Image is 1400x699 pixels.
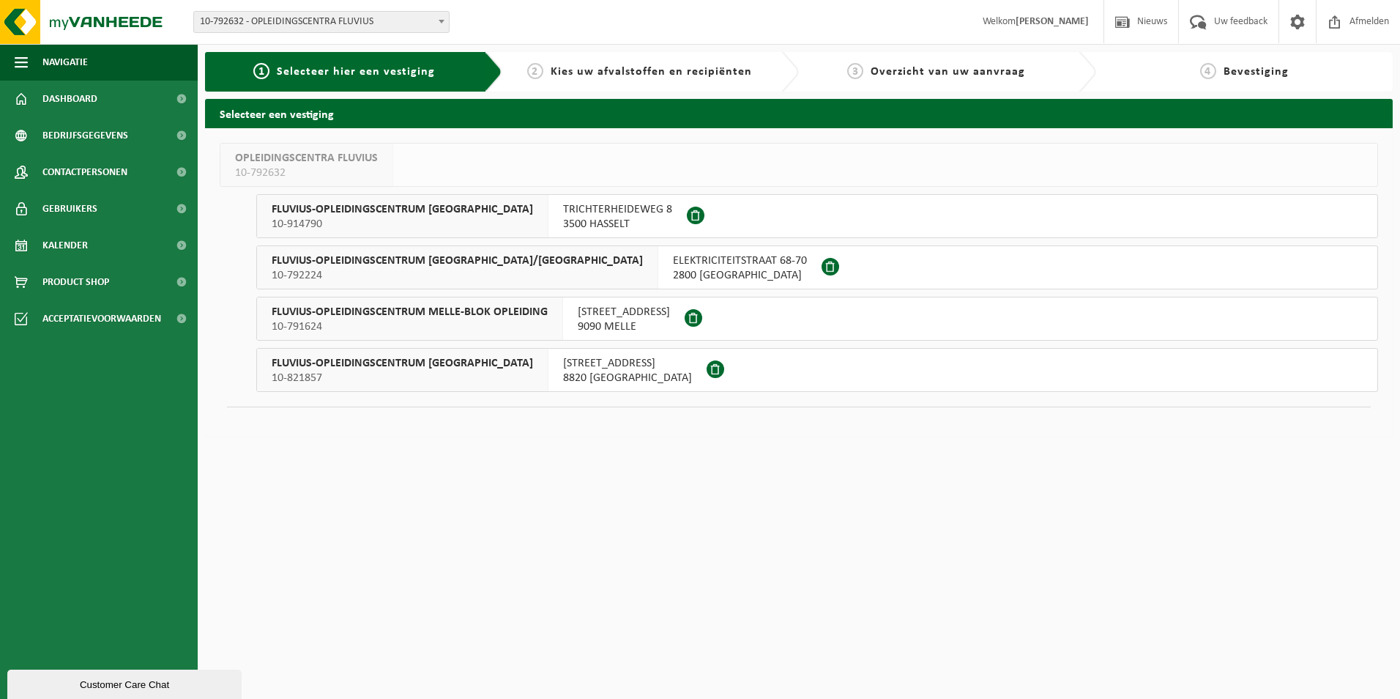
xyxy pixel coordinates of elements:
span: 3500 HASSELT [563,217,672,232]
span: FLUVIUS-OPLEIDINGSCENTRUM [GEOGRAPHIC_DATA] [272,356,533,371]
span: 1 [253,63,269,79]
span: FLUVIUS-OPLEIDINGSCENTRUM [GEOGRAPHIC_DATA] [272,202,533,217]
span: OPLEIDINGSCENTRA FLUVIUS [235,151,378,166]
span: [STREET_ADDRESS] [563,356,692,371]
span: 10-821857 [272,371,533,385]
span: FLUVIUS-OPLEIDINGSCENTRUM MELLE-BLOK OPLEIDING [272,305,548,319]
span: 2800 [GEOGRAPHIC_DATA] [673,268,807,283]
span: Selecteer hier een vestiging [277,66,435,78]
button: FLUVIUS-OPLEIDINGSCENTRUM [GEOGRAPHIC_DATA] 10-914790 TRICHTERHEIDEWEG 83500 HASSELT [256,194,1378,238]
h2: Selecteer een vestiging [205,99,1393,127]
span: Bevestiging [1224,66,1289,78]
span: Acceptatievoorwaarden [42,300,161,337]
span: Navigatie [42,44,88,81]
span: Kalender [42,227,88,264]
span: 10-914790 [272,217,533,232]
span: FLUVIUS-OPLEIDINGSCENTRUM [GEOGRAPHIC_DATA]/[GEOGRAPHIC_DATA] [272,254,643,268]
strong: [PERSON_NAME] [1016,16,1089,27]
button: FLUVIUS-OPLEIDINGSCENTRUM [GEOGRAPHIC_DATA] 10-821857 [STREET_ADDRESS]8820 [GEOGRAPHIC_DATA] [256,348,1378,392]
span: 10-792224 [272,268,643,283]
span: 10-791624 [272,319,548,334]
span: TRICHTERHEIDEWEG 8 [563,202,672,217]
span: 9090 MELLE [578,319,670,334]
button: FLUVIUS-OPLEIDINGSCENTRUM [GEOGRAPHIC_DATA]/[GEOGRAPHIC_DATA] 10-792224 ELEKTRICITEITSTRAAT 68-70... [256,245,1378,289]
span: 3 [847,63,863,79]
span: 2 [527,63,543,79]
span: Kies uw afvalstoffen en recipiënten [551,66,752,78]
span: ELEKTRICITEITSTRAAT 68-70 [673,254,807,268]
span: 10-792632 [235,166,378,180]
span: 10-792632 - OPLEIDINGSCENTRA FLUVIUS [194,12,449,32]
span: Gebruikers [42,191,97,227]
span: [STREET_ADDRESS] [578,305,670,319]
span: Contactpersonen [42,154,127,191]
span: 8820 [GEOGRAPHIC_DATA] [563,371,692,385]
span: Product Shop [42,264,109,300]
iframe: chat widget [7,667,245,699]
span: Bedrijfsgegevens [42,117,128,154]
button: FLUVIUS-OPLEIDINGSCENTRUM MELLE-BLOK OPLEIDING 10-791624 [STREET_ADDRESS]9090 MELLE [256,297,1378,341]
span: Overzicht van uw aanvraag [871,66,1025,78]
span: 10-792632 - OPLEIDINGSCENTRA FLUVIUS [193,11,450,33]
span: Dashboard [42,81,97,117]
span: 4 [1200,63,1216,79]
